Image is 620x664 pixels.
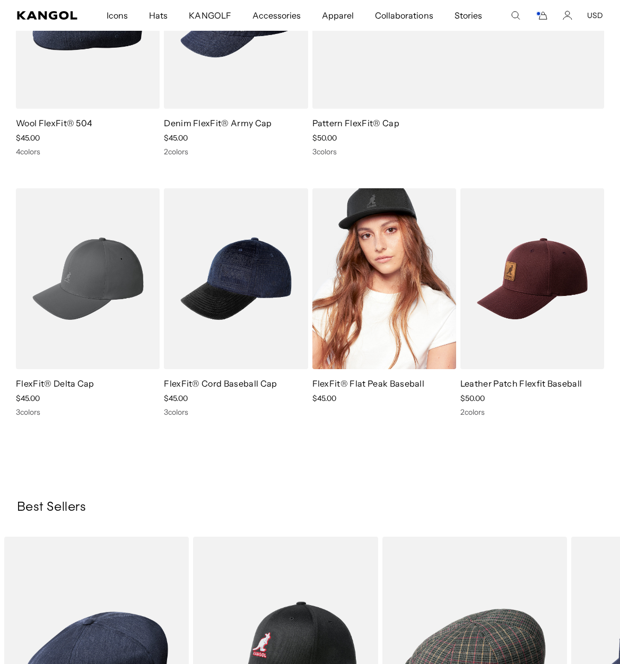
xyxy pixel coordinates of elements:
[511,11,520,20] summary: Search here
[164,147,308,156] div: 2 colors
[460,188,604,369] img: Leather Patch Flexfit Baseball
[16,407,160,417] div: 3 colors
[17,11,78,20] a: Kangol
[16,188,160,369] img: FlexFit® Delta Cap
[16,394,40,403] span: $45.00
[16,147,160,156] div: 4 colors
[164,133,188,143] span: $45.00
[312,188,456,369] img: FlexFit® Flat Peak Baseball
[164,394,188,403] span: $45.00
[312,147,605,156] div: 3 colors
[164,378,277,389] a: FlexFit® Cord Baseball Cap
[587,11,603,20] button: USD
[16,378,94,389] a: FlexFit® Delta Cap
[164,188,308,369] img: FlexFit® Cord Baseball Cap
[312,133,337,143] span: $50.00
[460,378,582,389] a: Leather Patch Flexfit Baseball
[460,394,485,403] span: $50.00
[312,118,399,128] a: Pattern FlexFit® Cap
[535,11,548,20] button: Cart
[312,378,425,389] a: FlexFit® Flat Peak Baseball
[16,118,92,128] a: Wool FlexFit® 504
[164,118,272,128] a: Denim FlexFit® Army Cap
[312,394,336,403] span: $45.00
[17,500,603,516] h3: Best Sellers
[563,11,572,20] a: Account
[460,407,604,417] div: 2 colors
[16,133,40,143] span: $45.00
[164,407,308,417] div: 3 colors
